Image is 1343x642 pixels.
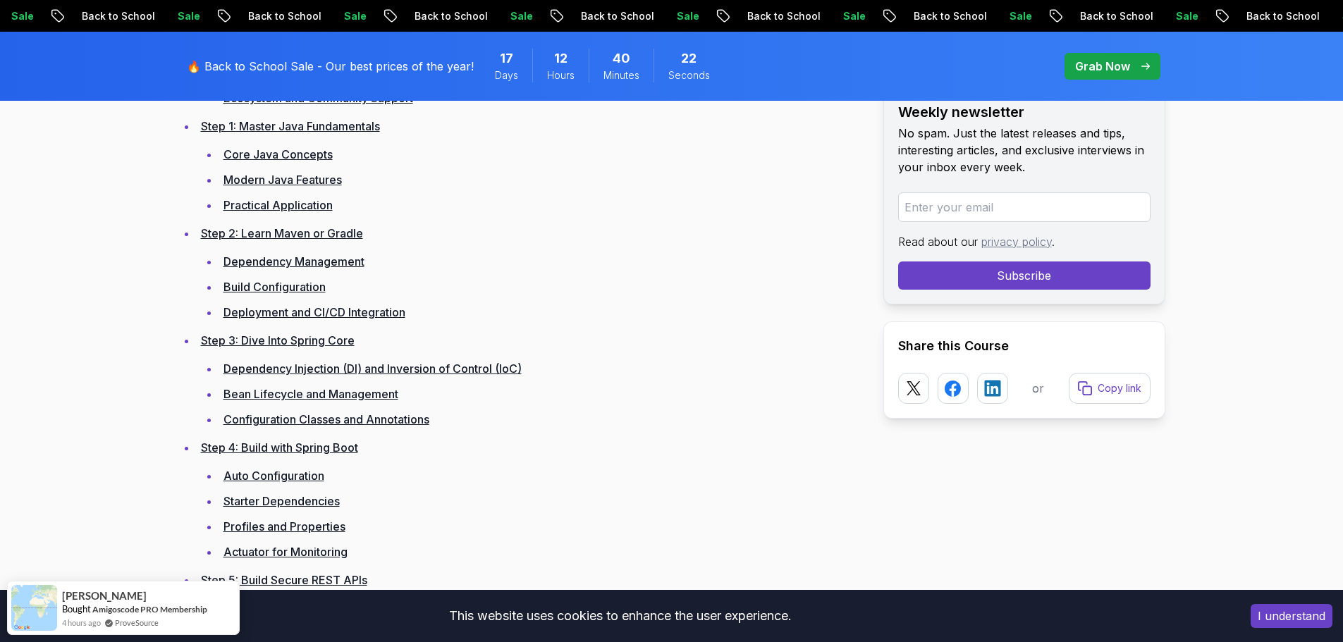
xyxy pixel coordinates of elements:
a: Practical Application [223,198,333,212]
a: Step 3: Dive Into Spring Core [201,333,355,347]
a: Bean Lifecycle and Management [223,387,398,401]
span: 12 Hours [554,49,568,68]
button: Subscribe [898,261,1151,290]
span: Days [495,68,518,82]
p: Back to School [1223,9,1319,23]
span: 17 Days [500,49,513,68]
p: Sale [986,9,1031,23]
span: 22 Seconds [681,49,697,68]
p: Back to School [558,9,654,23]
input: Enter your email [898,192,1151,222]
a: Amigoscode PRO Membership [92,604,207,615]
a: Deployment and CI/CD Integration [223,305,405,319]
img: provesource social proof notification image [11,585,57,631]
p: Sale [654,9,699,23]
div: This website uses cookies to enhance the user experience. [11,600,1229,631]
a: Dependency Management [223,254,364,268]
span: 40 Minutes [613,49,630,68]
p: No spam. Just the latest releases and tips, interesting articles, and exclusive interviews in you... [898,125,1151,175]
p: Sale [1153,9,1198,23]
a: Dependency Injection (DI) and Inversion of Control (IoC) [223,362,522,376]
a: Step 2: Learn Maven or Gradle [201,226,363,240]
h2: Share this Course [898,336,1151,356]
span: Bought [62,603,91,615]
span: 4 hours ago [62,617,101,629]
p: Copy link [1098,381,1141,395]
p: Sale [820,9,865,23]
p: Back to School [391,9,487,23]
a: Auto Configuration [223,469,324,483]
a: Step 4: Build with Spring Boot [201,440,358,455]
a: Configuration Classes and Annotations [223,412,429,426]
button: Accept cookies [1251,604,1332,628]
p: Grab Now [1075,58,1130,75]
button: Copy link [1069,373,1151,404]
span: Seconds [668,68,710,82]
a: privacy policy [981,235,1052,249]
a: Step 5: Build Secure REST APIs [201,573,367,587]
p: Back to School [724,9,820,23]
a: Core Java Concepts [223,147,333,161]
a: Step 1: Master Java Fundamentals [201,119,380,133]
p: or [1032,380,1044,397]
a: Actuator for Monitoring [223,545,348,559]
span: [PERSON_NAME] [62,590,147,602]
p: Sale [321,9,366,23]
a: Starter Dependencies [223,494,340,508]
p: Sale [487,9,532,23]
p: 🔥 Back to School Sale - Our best prices of the year! [187,58,474,75]
p: Read about our . [898,233,1151,250]
a: Modern Java Features [223,173,342,187]
p: Back to School [225,9,321,23]
span: Minutes [603,68,639,82]
p: Back to School [890,9,986,23]
p: Back to School [1057,9,1153,23]
span: Hours [547,68,575,82]
h2: Weekly newsletter [898,102,1151,122]
a: Profiles and Properties [223,519,345,533]
p: Back to School [59,9,154,23]
a: Build Configuration [223,280,326,294]
a: ProveSource [115,617,159,629]
p: Sale [154,9,200,23]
